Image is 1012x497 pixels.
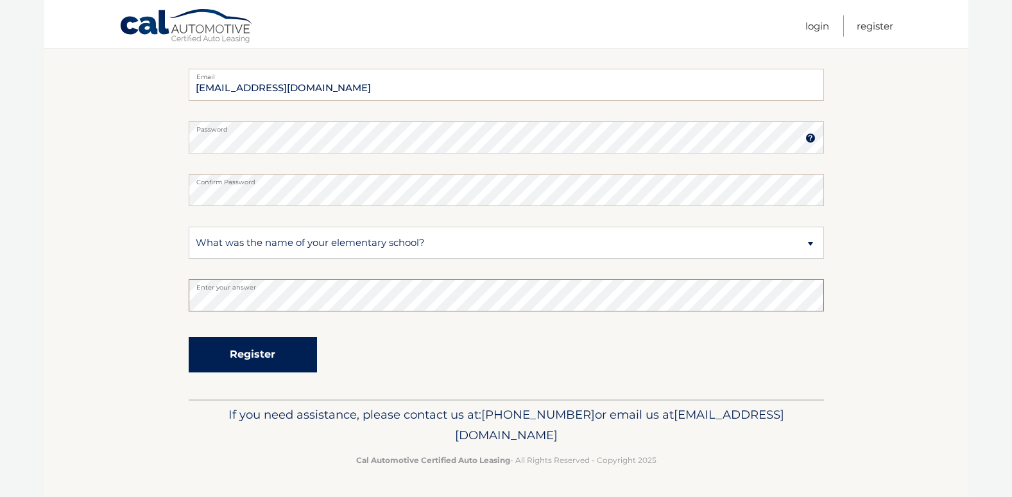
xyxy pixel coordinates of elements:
input: Email [189,69,824,101]
label: Password [189,121,824,132]
a: Register [857,15,893,37]
a: Cal Automotive [119,8,254,46]
a: Login [805,15,829,37]
label: Email [189,69,824,79]
p: - All Rights Reserved - Copyright 2025 [197,453,816,467]
span: [PHONE_NUMBER] [481,407,595,422]
label: Confirm Password [189,174,824,184]
p: If you need assistance, please contact us at: or email us at [197,405,816,446]
button: Register [189,337,317,372]
label: Enter your answer [189,279,824,290]
img: tooltip.svg [805,133,816,143]
strong: Cal Automotive Certified Auto Leasing [356,455,510,465]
